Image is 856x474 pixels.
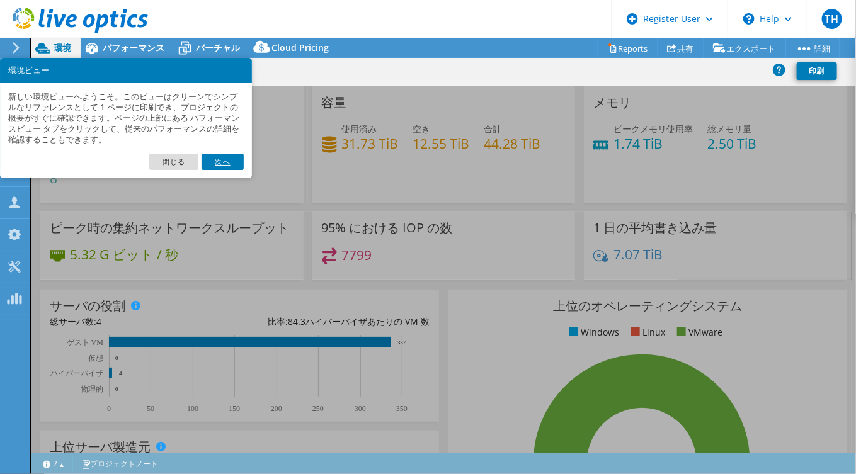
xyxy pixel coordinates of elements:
svg: \n [743,13,755,25]
span: バーチャル [196,42,240,54]
a: 詳細 [785,38,840,58]
a: 共有 [658,38,704,58]
a: プロジェクトノート [72,456,167,471]
h3: 環境ビュー [8,66,244,74]
span: TH [822,9,842,29]
p: 新しい環境ビューへようこそ。このビューはクリーンでシンプルなリファレンスとして 1 ページに印刷でき、プロジェクトの概要がすぐに確認できます。ページの上部にある パフォーマンスビュー タブをクリ... [8,91,244,145]
a: 印刷 [797,62,837,80]
span: パフォーマンス [103,42,164,54]
a: 2 [34,456,73,471]
span: 環境 [54,42,71,54]
a: 次へ [202,154,243,170]
a: 閉じる [149,154,198,170]
a: エクスポート [704,38,786,58]
span: Cloud Pricing [271,42,329,54]
a: Reports [598,38,658,58]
